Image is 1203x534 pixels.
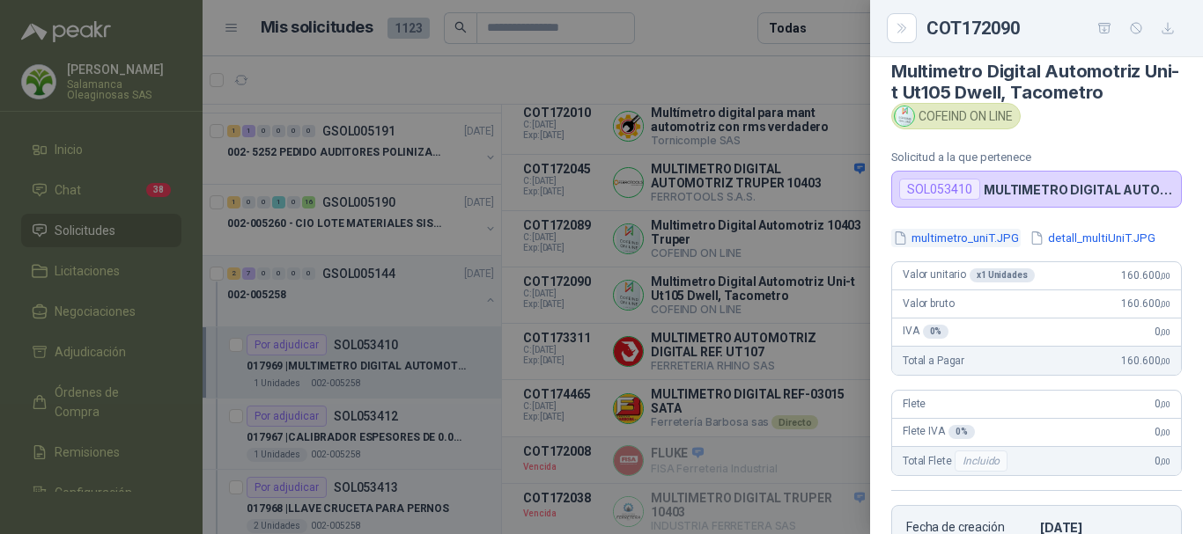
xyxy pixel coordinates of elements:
[1160,399,1170,409] span: ,00
[903,398,926,410] span: Flete
[891,103,1021,129] div: COFEIND ON LINE
[948,425,975,439] div: 0 %
[903,268,1035,282] span: Valor unitario
[895,106,914,126] img: Company Logo
[1155,326,1170,338] span: 0
[984,182,1174,197] p: MULTIMETRO DIGITAL AUTOMOTRIZ
[1028,229,1157,247] button: detall_multiUniT.JPG
[891,18,912,39] button: Close
[923,325,949,339] div: 0 %
[1160,299,1170,309] span: ,00
[1121,355,1170,367] span: 160.600
[891,229,1021,247] button: multimetro_uniT.JPG
[1121,269,1170,282] span: 160.600
[1160,428,1170,437] span: ,00
[1155,398,1170,410] span: 0
[926,14,1182,42] div: COT172090
[1155,455,1170,467] span: 0
[903,450,1011,472] span: Total Flete
[903,355,964,367] span: Total a Pagar
[970,268,1035,282] div: x 1 Unidades
[1160,271,1170,281] span: ,00
[1160,457,1170,466] span: ,00
[1160,356,1170,366] span: ,00
[899,179,980,200] div: SOL053410
[891,150,1182,164] p: Solicitud a la que pertenece
[903,297,954,310] span: Valor bruto
[903,325,948,339] span: IVA
[955,450,1007,472] div: Incluido
[903,425,975,439] span: Flete IVA
[891,61,1182,103] h4: Multimetro Digital Automotriz Uni-t Ut105 Dwell, Tacometro
[1160,327,1170,337] span: ,00
[1121,297,1170,310] span: 160.600
[1155,426,1170,438] span: 0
